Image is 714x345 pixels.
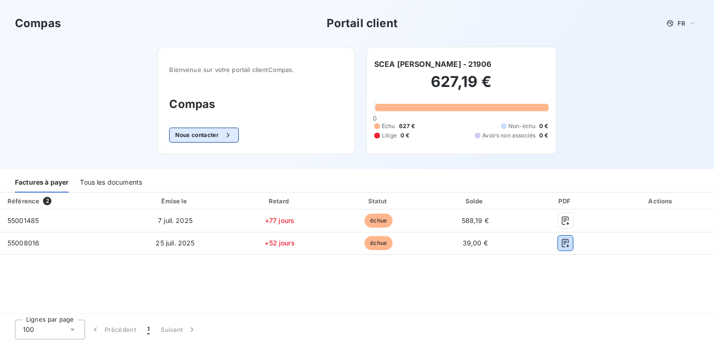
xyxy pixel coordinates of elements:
span: 55001485 [7,216,39,224]
span: FR [678,20,685,27]
div: Retard [232,196,328,206]
span: 627 € [399,122,415,130]
span: Non-échu [508,122,535,130]
span: 0 € [539,131,548,140]
h3: Portail client [327,15,398,32]
span: 2 [43,197,51,205]
span: 0 € [539,122,548,130]
h2: 627,19 € [374,72,549,101]
span: 7 juil. 2025 [158,216,193,224]
span: +52 jours [264,239,294,247]
div: Actions [610,196,712,206]
div: PDF [525,196,607,206]
div: Tous les documents [80,173,142,193]
span: 25 juil. 2025 [156,239,194,247]
h3: Compas [169,96,343,113]
span: 39,00 € [463,239,488,247]
div: Référence [7,197,39,205]
button: Suivant [155,320,202,339]
button: 1 [142,320,155,339]
span: échue [364,236,393,250]
h6: SCEA [PERSON_NAME] - 21906 [374,58,491,70]
div: Émise le [122,196,228,206]
div: Solde [429,196,521,206]
div: Statut [332,196,426,206]
button: Nous contacter [169,128,238,143]
span: +77 jours [265,216,294,224]
span: Bienvenue sur votre portail client Compas . [169,66,343,73]
span: Avoirs non associés [482,131,535,140]
span: 588,19 € [462,216,489,224]
span: 100 [23,325,34,334]
h3: Compas [15,15,61,32]
button: Précédent [85,320,142,339]
div: Factures à payer [15,173,69,193]
span: 0 [373,115,377,122]
span: Échu [382,122,395,130]
span: échue [364,214,393,228]
span: 1 [147,325,150,334]
span: 0 € [400,131,409,140]
span: 55008016 [7,239,39,247]
span: Litige [382,131,397,140]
